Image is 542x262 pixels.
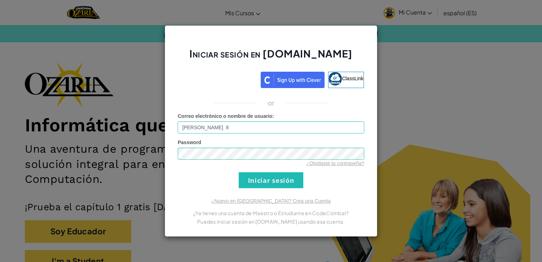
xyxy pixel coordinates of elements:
p: or [268,99,275,107]
label: : [178,113,274,120]
p: Puedes iniciar sesión en [DOMAIN_NAME] usando esa cuenta. [178,217,364,226]
span: Password [178,140,201,145]
h2: Iniciar sesión en [DOMAIN_NAME] [178,47,364,67]
span: Correo electrónico o nombre de usuario [178,113,272,119]
iframe: Botón Iniciar sesión con Google [175,71,261,87]
p: ¿Ya tienes una cuenta de Maestro o Estudiante en CodeCombat? [178,209,364,217]
input: Iniciar sesión [239,172,303,188]
img: clever_sso_button@2x.png [261,72,325,88]
img: classlink-logo-small.png [328,72,342,86]
a: ¿Nuevo en [GEOGRAPHIC_DATA]? Crea una Cuenta [211,198,331,204]
span: ClassLink [342,76,364,81]
a: ¿Olvidaste tu contraseña? [306,160,364,166]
